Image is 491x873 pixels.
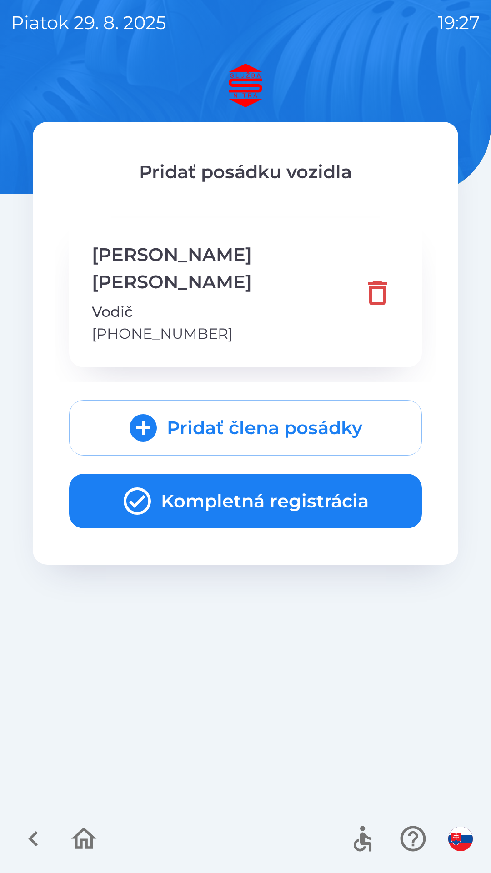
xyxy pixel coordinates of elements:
[92,241,356,296] p: [PERSON_NAME] [PERSON_NAME]
[448,827,473,851] img: sk flag
[69,474,422,528] button: Kompletná registrácia
[69,400,422,456] button: Pridať člena posádky
[69,158,422,186] p: Pridať posádku vozidla
[92,301,356,323] p: Vodič
[438,9,480,36] p: 19:27
[33,64,458,107] img: Logo
[11,9,166,36] p: piatok 29. 8. 2025
[92,323,356,345] p: [PHONE_NUMBER]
